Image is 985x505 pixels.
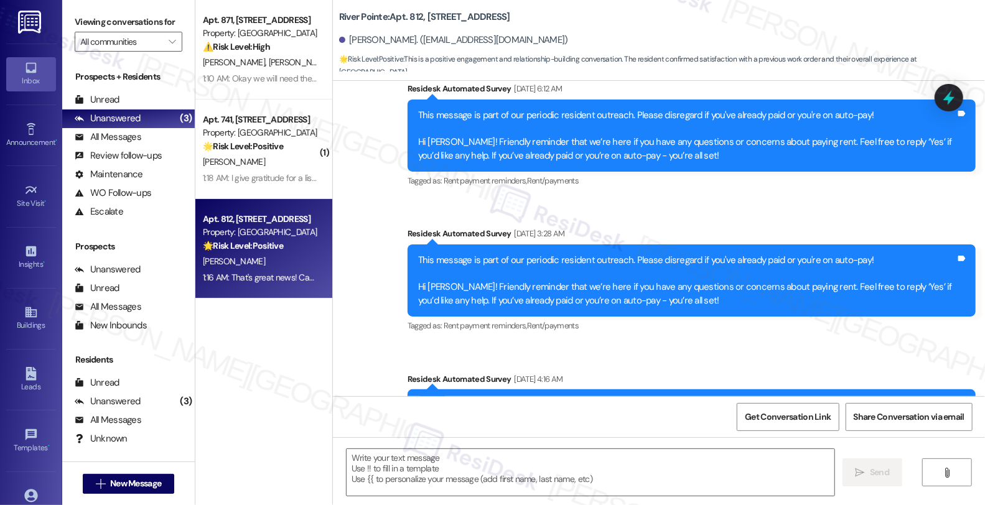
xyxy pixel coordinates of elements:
[444,320,527,331] span: Rent payment reminders ,
[418,109,956,162] div: This message is part of our periodic resident outreach. Please disregard if you've already paid o...
[444,175,527,186] span: Rent payment reminders ,
[203,226,318,239] div: Property: [GEOGRAPHIC_DATA]
[418,254,956,307] div: This message is part of our periodic resident outreach. Please disregard if you've already paid o...
[75,131,141,144] div: All Messages
[48,442,50,450] span: •
[203,126,318,139] div: Property: [GEOGRAPHIC_DATA]
[75,187,151,200] div: WO Follow-ups
[203,57,269,68] span: [PERSON_NAME]
[62,353,195,366] div: Residents
[6,241,56,274] a: Insights •
[511,227,565,240] div: [DATE] 3:28 AM
[80,32,162,52] input: All communities
[203,14,318,27] div: Apt. 871, [STREET_ADDRESS]
[75,319,147,332] div: New Inbounds
[6,57,56,91] a: Inbox
[203,156,265,167] span: [PERSON_NAME]
[408,317,976,335] div: Tagged as:
[18,11,44,34] img: ResiDesk Logo
[745,410,831,424] span: Get Conversation Link
[870,466,889,479] span: Send
[110,477,161,490] span: New Message
[43,258,45,267] span: •
[339,34,568,47] div: [PERSON_NAME]. ([EMAIL_ADDRESS][DOMAIN_NAME])
[75,93,119,106] div: Unread
[75,432,128,445] div: Unknown
[177,392,195,411] div: (3)
[203,272,879,283] div: 1:16 AM: That's great news! Can I ask a quick favor...would you mind sharing your positive experi...
[75,395,141,408] div: Unanswered
[339,53,985,80] span: : This is a positive engagement and relationship-building conversation. The resident confirmed sa...
[203,256,265,267] span: [PERSON_NAME]
[203,213,318,226] div: Apt. 812, [STREET_ADDRESS]
[527,320,579,331] span: Rent/payments
[942,468,951,478] i: 
[408,373,976,390] div: Residesk Automated Survey
[408,172,976,190] div: Tagged as:
[203,172,401,183] div: 1:18 AM: I give gratitude for a listening ear. I’ll be in touch!
[6,180,56,213] a: Site Visit •
[269,57,331,68] span: [PERSON_NAME]
[203,240,283,251] strong: 🌟 Risk Level: Positive
[75,149,162,162] div: Review follow-ups
[203,113,318,126] div: Apt. 741, [STREET_ADDRESS]
[339,54,403,64] strong: 🌟 Risk Level: Positive
[511,373,563,386] div: [DATE] 4:16 AM
[737,403,839,431] button: Get Conversation Link
[856,468,865,478] i: 
[339,11,510,24] b: River Pointe: Apt. 812, [STREET_ADDRESS]
[169,37,175,47] i: 
[55,136,57,145] span: •
[6,424,56,458] a: Templates •
[75,168,143,181] div: Maintenance
[408,227,976,244] div: Residesk Automated Survey
[854,410,964,424] span: Share Conversation via email
[75,112,141,125] div: Unanswered
[203,27,318,40] div: Property: [GEOGRAPHIC_DATA]
[62,240,195,253] div: Prospects
[75,282,119,295] div: Unread
[6,363,56,397] a: Leads
[75,205,123,218] div: Escalate
[408,82,976,100] div: Residesk Automated Survey
[846,403,973,431] button: Share Conversation via email
[75,300,141,313] div: All Messages
[83,474,175,494] button: New Message
[45,197,47,206] span: •
[177,109,195,128] div: (3)
[203,41,270,52] strong: ⚠️ Risk Level: High
[527,175,579,186] span: Rent/payments
[511,82,563,95] div: [DATE] 6:12 AM
[75,376,119,389] div: Unread
[75,263,141,276] div: Unanswered
[203,141,283,152] strong: 🌟 Risk Level: Positive
[843,458,903,486] button: Send
[6,302,56,335] a: Buildings
[75,12,182,32] label: Viewing conversations for
[96,479,105,489] i: 
[75,414,141,427] div: All Messages
[62,70,195,83] div: Prospects + Residents
[203,73,378,84] div: 1:10 AM: Okay we will need the vacuum replaced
